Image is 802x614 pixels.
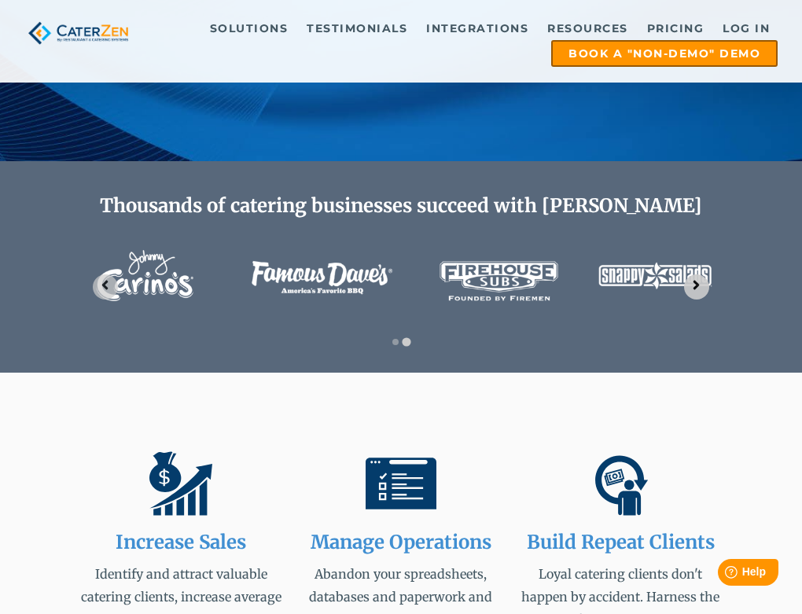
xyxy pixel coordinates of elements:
[662,553,785,597] iframe: Help widget launcher
[639,17,712,40] a: Pricing
[418,17,536,40] a: Integrations
[80,226,722,347] section: Image carousel with 2 slides.
[684,274,709,300] button: Go to first slide
[520,531,722,554] h2: Build Repeat Clients
[539,17,636,40] a: Resources
[93,274,118,300] button: Previous slide
[392,339,399,345] button: Go to slide 1
[300,531,502,554] h2: Manage Operations
[24,17,133,50] img: caterzen
[145,448,216,519] img: Increase catering sales
[402,338,410,347] button: Go to slide 2
[80,531,282,554] h2: Increase Sales
[715,17,778,40] a: Log in
[80,195,722,218] h2: Thousands of catering businesses succeed with [PERSON_NAME]
[153,17,778,67] div: Navigation Menu
[551,40,778,67] a: Book a "Non-Demo" Demo
[384,334,418,347] div: Select a slide to show
[80,226,722,325] img: caterzen-client-logos-2
[80,226,722,325] div: 2 of 2
[366,448,436,519] img: Manage catering opertions
[585,448,656,519] img: Build repeat catering clients
[299,17,415,40] a: Testimonials
[202,17,296,40] a: Solutions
